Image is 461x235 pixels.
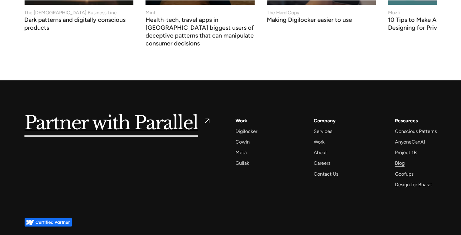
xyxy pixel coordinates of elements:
[395,170,413,178] a: Goofups
[395,127,436,135] a: Conscious Patterns
[145,9,155,16] div: Mint
[236,159,249,167] a: Gullak
[236,138,250,146] a: Cowin
[314,117,336,125] a: Company
[395,180,432,189] a: Design for Bharat
[236,148,247,157] a: Meta
[267,18,352,24] h3: Making Digilocker easier to use
[395,117,417,125] div: Resources
[267,9,299,16] div: The Hard Copy
[24,18,133,31] h3: Dark patterns and digitally conscious products
[25,117,198,131] h5: Partner with Parallel
[236,117,247,125] a: Work
[395,138,425,146] a: AnyoneCanAI
[236,127,257,135] a: Digilocker
[314,127,332,135] a: Services
[314,159,330,167] a: Careers
[388,9,400,16] div: Muzli
[314,148,327,157] a: About
[395,148,416,157] a: Project 1B
[314,138,325,146] a: Work
[314,170,338,178] a: Contact Us
[145,18,255,47] h3: Health-tech, travel apps in [GEOGRAPHIC_DATA] biggest users of deceptive patterns that can manipu...
[25,117,212,131] a: Partner with Parallel
[395,159,404,167] a: Blog
[24,9,117,16] div: The [DEMOGRAPHIC_DATA] Business Line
